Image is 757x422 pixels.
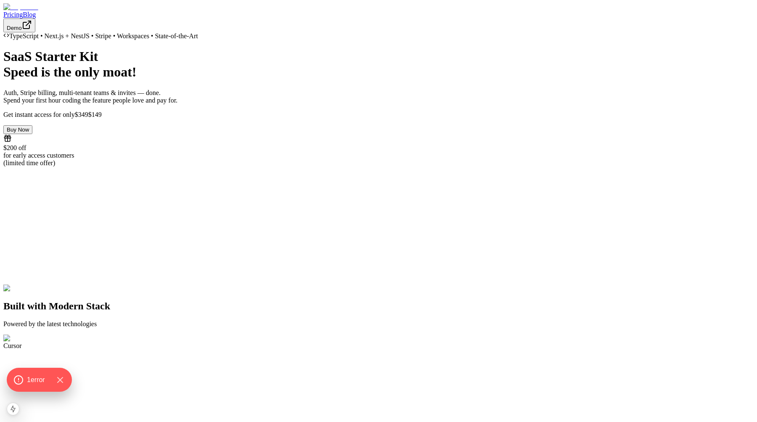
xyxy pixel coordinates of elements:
p: Powered by the latest technologies [3,320,754,328]
a: Dopamine [3,3,754,11]
div: for early access customers [3,152,754,159]
a: Demo [3,24,35,31]
div: (limited time offer) [3,159,754,167]
div: TypeScript • Next.js + NestJS • Stripe • Workspaces • State-of-the-Art [3,32,754,40]
span: $349 [75,111,88,118]
img: Cursor Logo [3,335,44,342]
h2: Built with Modern Stack [3,301,754,312]
a: Pricing [3,11,23,18]
span: Cursor [3,342,22,349]
span: Speed is the only moat! [3,64,136,79]
p: Auth, Stripe billing, multi-tenant teams & invites — done. Spend your first hour coding the featu... [3,89,754,104]
img: Dashboard screenshot [3,285,69,292]
button: Demo [3,18,35,32]
p: Get instant access for only $149 [3,111,754,119]
a: Blog [23,11,36,18]
div: $200 off [3,144,754,152]
button: Buy Now [3,125,32,134]
span: SaaS Starter Kit [3,49,98,64]
img: Dopamine [3,3,38,11]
